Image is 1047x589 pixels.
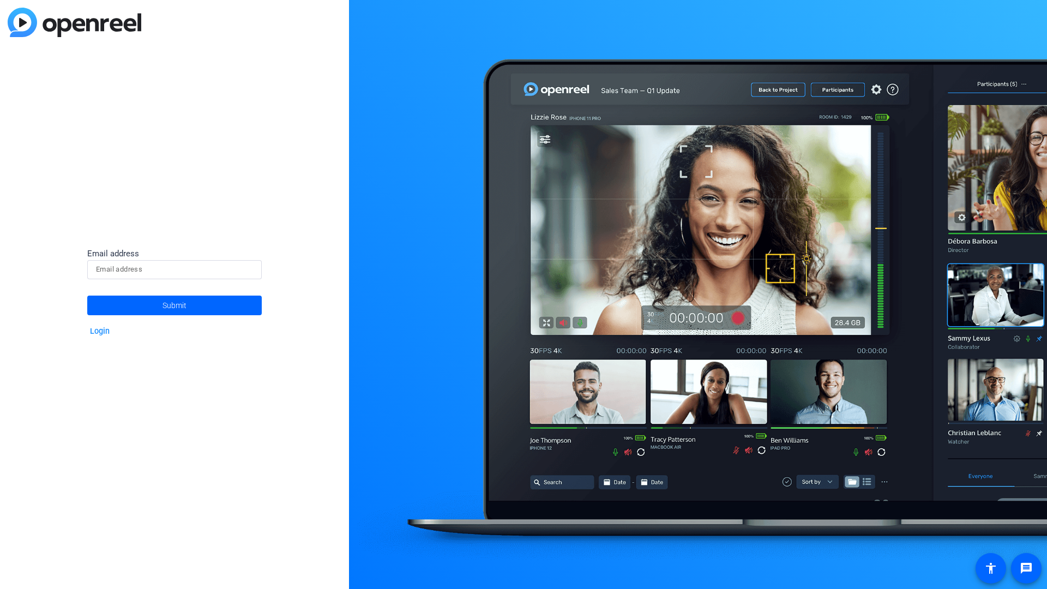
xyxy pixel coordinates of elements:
[8,8,141,37] img: blue-gradient.svg
[90,327,110,336] a: Login
[984,562,997,575] mat-icon: accessibility
[1020,562,1033,575] mat-icon: message
[163,292,186,319] span: Submit
[87,296,262,315] button: Submit
[96,263,253,276] input: Email address
[87,249,139,259] span: Email address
